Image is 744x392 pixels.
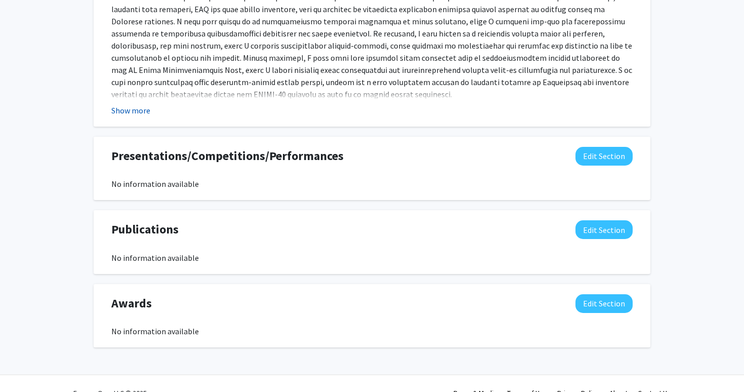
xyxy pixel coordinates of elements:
button: Edit Publications [575,220,633,239]
span: Publications [111,220,179,239]
button: Show more [111,104,150,116]
span: Awards [111,294,152,312]
span: Presentations/Competitions/Performances [111,147,344,165]
div: No information available [111,325,633,337]
div: No information available [111,252,633,264]
button: Edit Presentations/Competitions/Performances [575,147,633,166]
iframe: Chat [8,346,43,384]
div: No information available [111,178,633,190]
button: Edit Awards [575,294,633,313]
